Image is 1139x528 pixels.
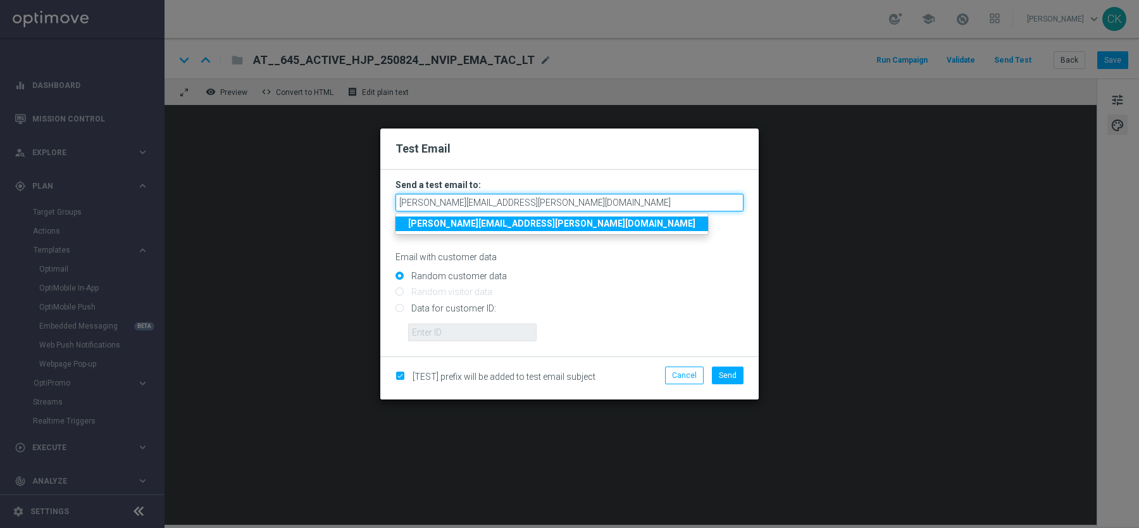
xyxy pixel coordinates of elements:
[712,367,744,384] button: Send
[395,179,744,191] h3: Send a test email to:
[395,217,708,231] a: [PERSON_NAME][EMAIL_ADDRESS][PERSON_NAME][DOMAIN_NAME]
[395,141,744,156] h2: Test Email
[719,371,737,380] span: Send
[665,367,704,384] button: Cancel
[408,324,537,341] input: Enter ID
[413,372,595,382] span: [TEST] prefix will be added to test email subject
[408,270,507,282] label: Random customer data
[395,251,744,263] p: Email with customer data
[408,218,695,229] strong: [PERSON_NAME][EMAIL_ADDRESS][PERSON_NAME][DOMAIN_NAME]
